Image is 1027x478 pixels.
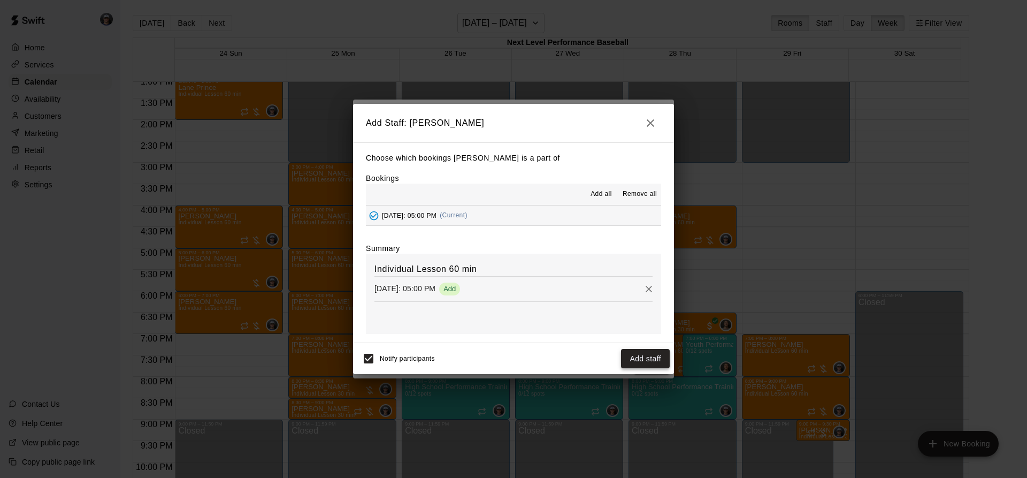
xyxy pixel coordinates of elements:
[366,174,399,183] label: Bookings
[366,208,382,224] button: Added - Collect Payment
[366,206,661,225] button: Added - Collect Payment[DATE]: 05:00 PM(Current)
[380,355,435,362] span: Notify participants
[641,281,657,297] button: Remove
[584,186,618,203] button: Add all
[366,151,661,165] p: Choose which bookings [PERSON_NAME] is a part of
[439,285,460,293] span: Add
[366,243,400,254] label: Summary
[374,283,435,294] p: [DATE]: 05:00 PM
[621,349,670,369] button: Add staff
[623,189,657,200] span: Remove all
[353,104,674,142] h2: Add Staff: [PERSON_NAME]
[591,189,612,200] span: Add all
[374,262,653,276] h6: Individual Lesson 60 min
[440,211,467,219] span: (Current)
[382,211,436,219] span: [DATE]: 05:00 PM
[618,186,661,203] button: Remove all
